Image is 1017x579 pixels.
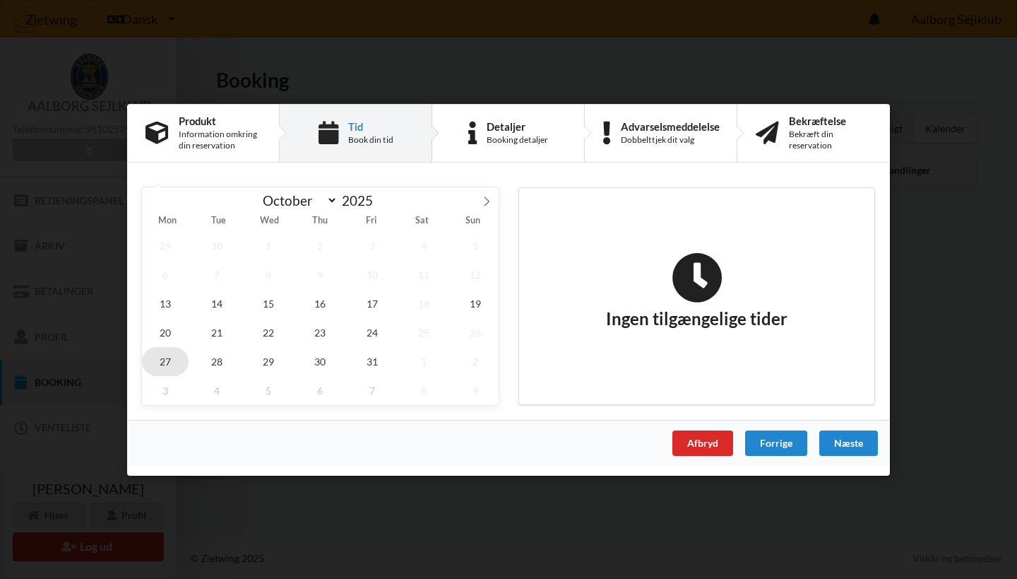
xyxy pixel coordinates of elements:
[295,216,345,226] span: Thu
[400,230,447,259] span: October 4, 2025
[245,346,292,375] span: October 29, 2025
[745,430,807,455] div: Forrige
[297,230,344,259] span: October 2, 2025
[672,430,733,455] div: Afbryd
[297,259,344,288] span: October 9, 2025
[142,288,189,317] span: October 13, 2025
[194,317,240,346] span: October 21, 2025
[349,230,395,259] span: October 3, 2025
[349,288,395,317] span: October 17, 2025
[452,375,499,404] span: November 9, 2025
[245,288,292,317] span: October 15, 2025
[297,317,344,346] span: October 23, 2025
[193,216,244,226] span: Tue
[452,288,499,317] span: October 19, 2025
[349,259,395,288] span: October 10, 2025
[349,317,395,346] span: October 24, 2025
[245,230,292,259] span: October 1, 2025
[348,120,393,131] div: Tid
[452,317,499,346] span: October 26, 2025
[819,430,878,455] div: Næste
[245,317,292,346] span: October 22, 2025
[400,375,447,404] span: November 8, 2025
[142,317,189,346] span: October 20, 2025
[348,134,393,146] div: Book din tid
[194,375,240,404] span: November 4, 2025
[194,288,240,317] span: October 14, 2025
[297,288,344,317] span: October 16, 2025
[194,230,240,259] span: September 30, 2025
[244,216,295,226] span: Wed
[452,346,499,375] span: November 2, 2025
[142,375,189,404] span: November 3, 2025
[142,230,189,259] span: September 29, 2025
[621,134,720,146] div: Dobbelttjek dit valg
[346,216,397,226] span: Fri
[256,192,338,209] select: Month
[400,288,447,317] span: October 18, 2025
[179,115,261,126] div: Produkt
[142,346,189,375] span: October 27, 2025
[338,192,384,209] input: Year
[245,375,292,404] span: November 5, 2025
[487,120,548,131] div: Detaljer
[452,230,499,259] span: October 5, 2025
[397,216,448,226] span: Sat
[349,375,395,404] span: November 7, 2025
[621,120,720,131] div: Advarselsmeddelelse
[142,216,193,226] span: Mon
[142,259,189,288] span: October 6, 2025
[448,216,499,226] span: Sun
[606,252,787,329] h2: Ingen tilgængelige tider
[297,375,344,404] span: November 6, 2025
[297,346,344,375] span: October 30, 2025
[400,317,447,346] span: October 25, 2025
[452,259,499,288] span: October 12, 2025
[487,134,548,146] div: Booking detaljer
[400,259,447,288] span: October 11, 2025
[789,115,872,126] div: Bekræftelse
[349,346,395,375] span: October 31, 2025
[194,259,240,288] span: October 7, 2025
[400,346,447,375] span: November 1, 2025
[194,346,240,375] span: October 28, 2025
[245,259,292,288] span: October 8, 2025
[789,129,872,151] div: Bekræft din reservation
[179,129,261,151] div: Information omkring din reservation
